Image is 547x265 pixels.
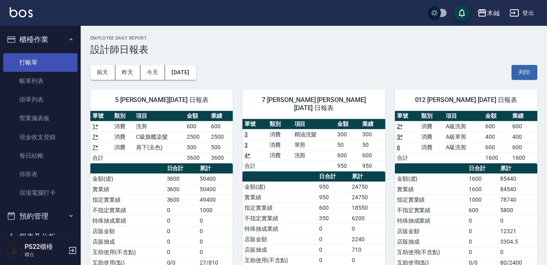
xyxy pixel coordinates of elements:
[350,202,385,213] td: 18550
[3,29,77,50] button: 櫃檯作業
[506,6,537,21] button: 登出
[242,182,317,192] td: 金額(虛)
[360,119,385,129] th: 業績
[467,173,499,184] td: 1600
[444,111,483,121] th: 項目
[395,194,467,205] td: 指定實業績
[242,119,267,129] th: 單號
[90,226,165,236] td: 店販金額
[498,247,537,257] td: 0
[3,146,77,165] a: 每日結帳
[112,142,134,152] td: 消費
[510,111,537,121] th: 業績
[360,150,385,161] td: 600
[267,119,292,129] th: 類別
[360,140,385,150] td: 50
[90,205,165,215] td: 不指定實業績
[317,182,350,192] td: 950
[487,8,500,18] div: 木屾
[444,121,483,131] td: A級洗剪
[395,215,467,226] td: 特殊抽成業績
[360,129,385,140] td: 300
[242,244,317,255] td: 店販抽成
[317,244,350,255] td: 0
[454,5,470,21] button: save
[395,184,467,194] td: 實業績
[100,96,223,104] span: 5 [PERSON_NAME][DATE] 日報表
[242,161,267,171] td: 合計
[474,5,503,21] button: 木屾
[90,194,165,205] td: 指定實業績
[498,226,537,236] td: 12321
[350,223,385,234] td: 0
[444,142,483,152] td: A級洗剪
[185,142,209,152] td: 500
[3,226,77,247] button: 報表及分析
[292,129,336,140] td: 精油洗髮
[185,131,209,142] td: 2500
[317,213,350,223] td: 350
[112,131,134,142] td: 消費
[242,213,317,223] td: 不指定實業績
[165,173,198,184] td: 3600
[395,152,420,163] td: 合計
[242,119,385,171] table: a dense table
[165,65,196,80] button: [DATE]
[165,226,198,236] td: 0
[198,205,233,215] td: 1000
[419,142,444,152] td: 消費
[90,65,115,80] button: 前天
[360,161,385,171] td: 950
[112,111,134,121] th: 類別
[134,142,185,152] td: 肩下(去色)
[467,215,499,226] td: 0
[90,247,165,257] td: 互助使用(不含點)
[350,192,385,202] td: 24750
[405,96,528,104] span: 012 [PERSON_NAME] [DATE] 日報表
[395,226,467,236] td: 店販金額
[242,202,317,213] td: 指定實業績
[209,121,233,131] td: 600
[244,131,248,138] a: 3
[467,184,499,194] td: 1600
[335,119,360,129] th: 金額
[483,142,510,152] td: 600
[90,44,537,55] h3: 設計師日報表
[317,192,350,202] td: 950
[510,121,537,131] td: 600
[209,111,233,121] th: 業績
[134,121,185,131] td: 洗剪
[419,111,444,121] th: 類別
[198,247,233,257] td: 0
[3,206,77,227] button: 預約管理
[90,152,112,163] td: 合計
[3,90,77,109] a: 掛單列表
[3,184,77,202] a: 現場電腦打卡
[185,121,209,131] td: 600
[209,142,233,152] td: 500
[350,234,385,244] td: 2240
[317,234,350,244] td: 0
[350,171,385,182] th: 累計
[198,194,233,205] td: 49400
[3,109,77,127] a: 營業儀表板
[483,152,510,163] td: 1600
[112,121,134,131] td: 消費
[165,184,198,194] td: 3600
[242,192,317,202] td: 實業績
[134,131,185,142] td: C級旗艦染髮
[90,111,233,163] table: a dense table
[419,121,444,131] td: 消費
[419,131,444,142] td: 消費
[90,215,165,226] td: 特殊抽成業績
[510,131,537,142] td: 400
[3,72,77,90] a: 帳單列表
[498,163,537,174] th: 累計
[335,150,360,161] td: 600
[483,131,510,142] td: 400
[134,111,185,121] th: 項目
[6,242,23,259] img: Person
[3,53,77,72] a: 打帳單
[165,236,198,247] td: 0
[90,111,112,121] th: 單號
